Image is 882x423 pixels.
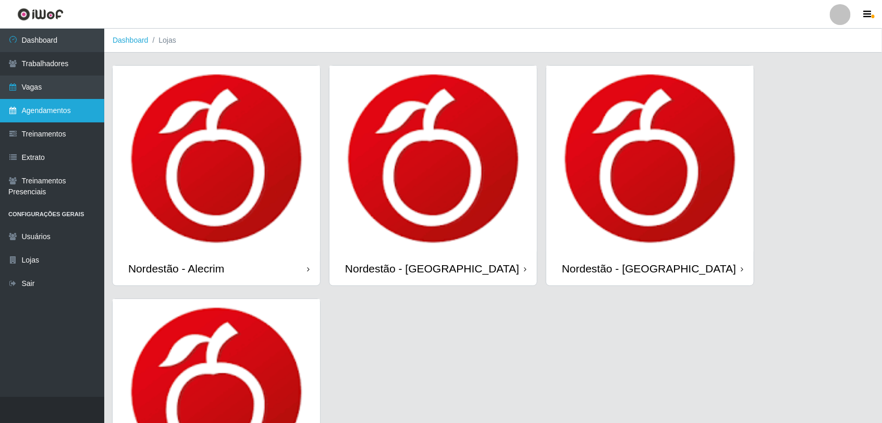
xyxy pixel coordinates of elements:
a: Nordestão - [GEOGRAPHIC_DATA] [546,66,754,285]
div: Nordestão - Alecrim [128,262,224,275]
a: Nordestão - Alecrim [113,66,320,285]
img: cardImg [329,66,537,252]
img: cardImg [546,66,754,252]
div: Nordestão - [GEOGRAPHIC_DATA] [562,262,736,275]
a: Nordestão - [GEOGRAPHIC_DATA] [329,66,537,285]
li: Lojas [149,35,176,46]
img: CoreUI Logo [17,8,64,21]
nav: breadcrumb [104,29,882,53]
div: Nordestão - [GEOGRAPHIC_DATA] [345,262,519,275]
a: Dashboard [113,36,149,44]
img: cardImg [113,66,320,252]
